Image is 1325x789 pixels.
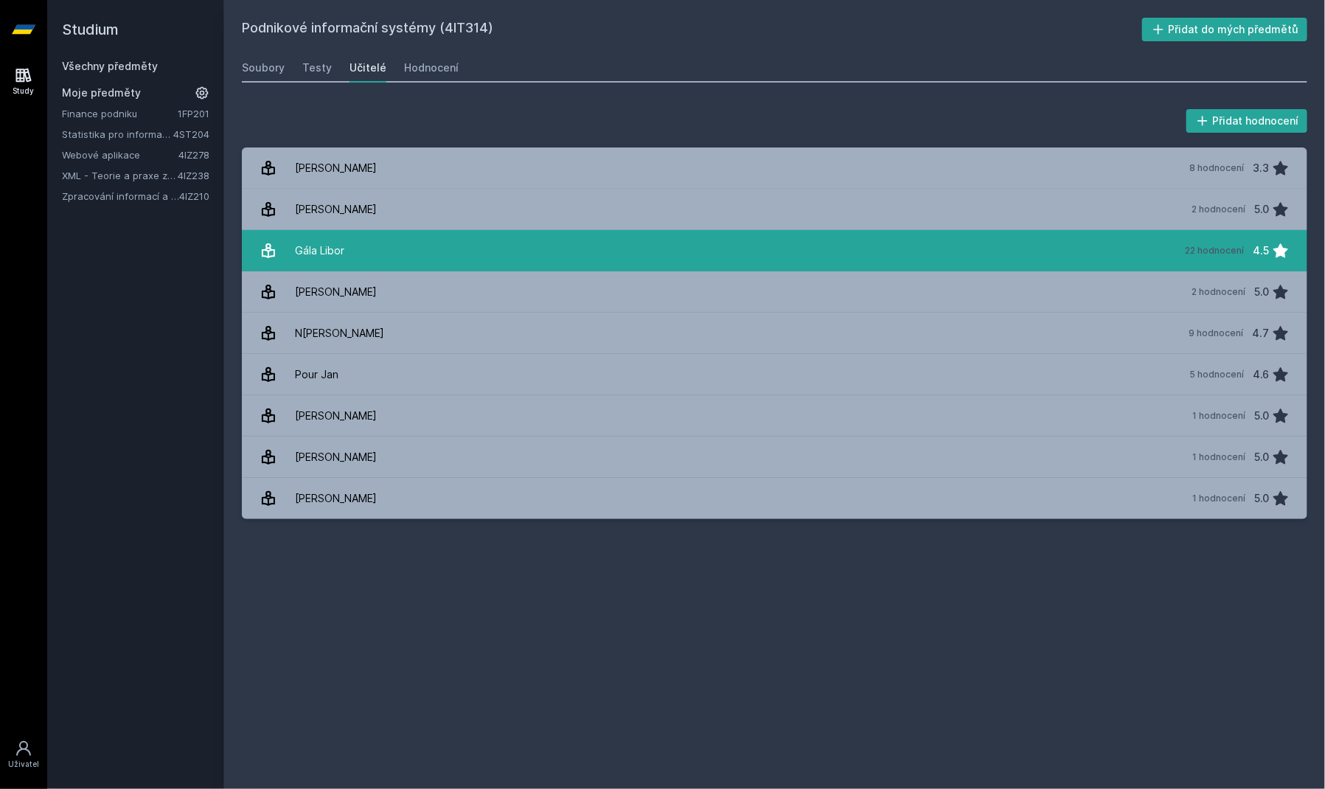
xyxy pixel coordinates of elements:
[242,60,285,75] div: Soubory
[242,354,1307,395] a: Pour Jan 5 hodnocení 4.6
[242,271,1307,313] a: [PERSON_NAME] 2 hodnocení 5.0
[1252,319,1269,348] div: 4.7
[295,277,377,307] div: [PERSON_NAME]
[242,437,1307,478] a: [PERSON_NAME] 1 hodnocení 5.0
[3,59,44,104] a: Study
[178,108,209,119] a: 1FP201
[242,189,1307,230] a: [PERSON_NAME] 2 hodnocení 5.0
[179,190,209,202] a: 4IZ210
[1189,369,1244,380] div: 5 hodnocení
[242,395,1307,437] a: [PERSON_NAME] 1 hodnocení 5.0
[302,60,332,75] div: Testy
[62,168,178,183] a: XML - Teorie a praxe značkovacích jazyků
[1254,195,1269,224] div: 5.0
[1186,109,1308,133] button: Přidat hodnocení
[295,319,384,348] div: N[PERSON_NAME]
[1253,360,1269,389] div: 4.6
[62,127,173,142] a: Statistika pro informatiky
[8,759,39,770] div: Uživatel
[1192,493,1245,504] div: 1 hodnocení
[242,478,1307,519] a: [PERSON_NAME] 1 hodnocení 5.0
[349,60,386,75] div: Učitelé
[242,53,285,83] a: Soubory
[1192,410,1245,422] div: 1 hodnocení
[62,106,178,121] a: Finance podniku
[1192,204,1245,215] div: 2 hodnocení
[295,195,377,224] div: [PERSON_NAME]
[178,149,209,161] a: 4IZ278
[349,53,386,83] a: Učitelé
[13,86,35,97] div: Study
[242,313,1307,354] a: N[PERSON_NAME] 9 hodnocení 4.7
[295,360,338,389] div: Pour Jan
[1189,162,1244,174] div: 8 hodnocení
[404,60,459,75] div: Hodnocení
[62,86,141,100] span: Moje předměty
[62,147,178,162] a: Webové aplikace
[62,189,179,204] a: Zpracování informací a znalostí
[1253,153,1269,183] div: 3.3
[1254,277,1269,307] div: 5.0
[295,401,377,431] div: [PERSON_NAME]
[62,60,158,72] a: Všechny předměty
[173,128,209,140] a: 4ST204
[1254,484,1269,513] div: 5.0
[1253,236,1269,265] div: 4.5
[302,53,332,83] a: Testy
[295,442,377,472] div: [PERSON_NAME]
[1192,286,1245,298] div: 2 hodnocení
[295,236,344,265] div: Gála Libor
[1254,401,1269,431] div: 5.0
[242,230,1307,271] a: Gála Libor 22 hodnocení 4.5
[1192,451,1245,463] div: 1 hodnocení
[242,147,1307,189] a: [PERSON_NAME] 8 hodnocení 3.3
[295,484,377,513] div: [PERSON_NAME]
[404,53,459,83] a: Hodnocení
[178,170,209,181] a: 4IZ238
[242,18,1142,41] h2: Podnikové informační systémy (4IT314)
[1254,442,1269,472] div: 5.0
[1142,18,1308,41] button: Přidat do mých předmětů
[1189,327,1243,339] div: 9 hodnocení
[295,153,377,183] div: [PERSON_NAME]
[1185,245,1244,257] div: 22 hodnocení
[3,732,44,777] a: Uživatel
